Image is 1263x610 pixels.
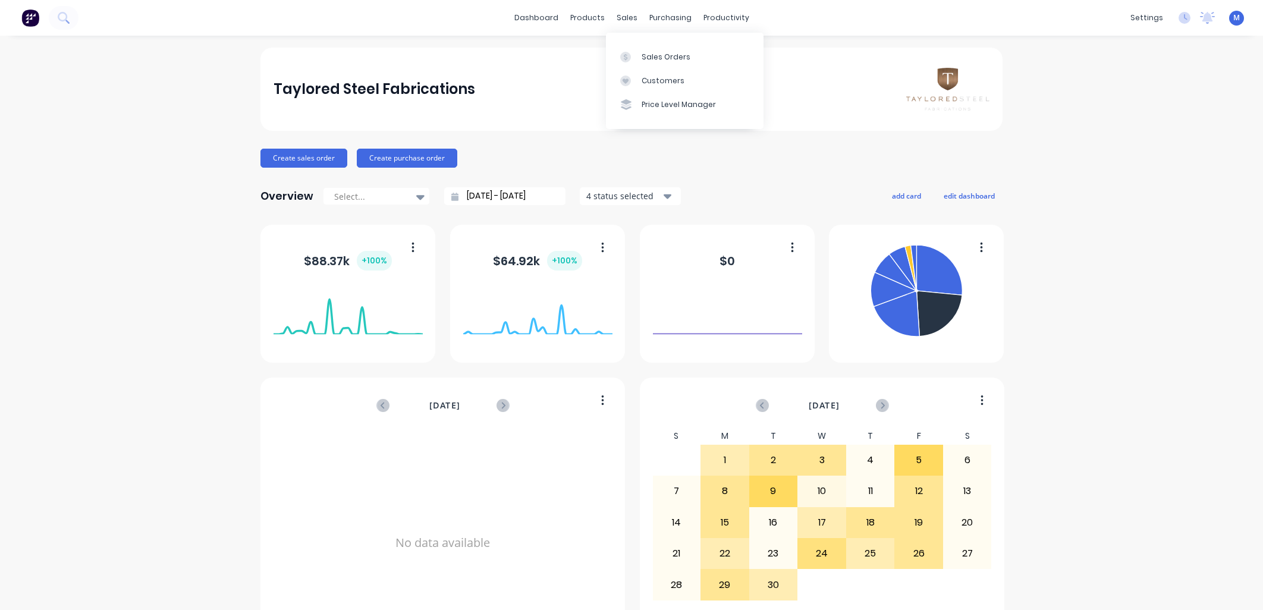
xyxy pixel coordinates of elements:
div: S [652,427,701,445]
div: 13 [944,476,991,506]
div: 2 [750,445,797,475]
span: [DATE] [809,399,840,412]
div: products [564,9,611,27]
div: 21 [653,539,700,568]
div: 3 [798,445,846,475]
div: 18 [847,508,894,537]
div: purchasing [643,9,698,27]
div: 16 [750,508,797,537]
a: dashboard [508,9,564,27]
div: Taylored Steel Fabrications [274,77,475,101]
div: T [749,427,798,445]
div: S [943,427,992,445]
div: + 100 % [547,251,582,271]
div: 24 [798,539,846,568]
div: 19 [895,508,942,537]
div: 30 [750,570,797,599]
div: settings [1124,9,1169,27]
div: 29 [701,570,749,599]
div: 27 [944,539,991,568]
a: Price Level Manager [606,93,764,117]
div: 6 [944,445,991,475]
div: Sales Orders [642,52,690,62]
img: Taylored Steel Fabrications [906,68,989,110]
div: 4 status selected [586,190,661,202]
div: $ 0 [720,252,735,270]
div: $ 88.37k [304,251,392,271]
div: 1 [701,445,749,475]
img: Factory [21,9,39,27]
div: 17 [798,508,846,537]
div: 8 [701,476,749,506]
div: 14 [653,508,700,537]
span: M [1233,12,1240,23]
div: 25 [847,539,894,568]
button: add card [884,188,929,203]
div: 26 [895,539,942,568]
div: 9 [750,476,797,506]
div: M [700,427,749,445]
button: edit dashboard [936,188,1003,203]
div: 15 [701,508,749,537]
div: 22 [701,539,749,568]
div: 5 [895,445,942,475]
div: $ 64.92k [493,251,582,271]
div: Overview [260,184,313,208]
button: Create sales order [260,149,347,168]
button: Create purchase order [357,149,457,168]
button: 4 status selected [580,187,681,205]
div: T [846,427,895,445]
div: F [894,427,943,445]
div: productivity [698,9,755,27]
div: W [797,427,846,445]
div: Customers [642,76,684,86]
div: 10 [798,476,846,506]
div: 12 [895,476,942,506]
div: 11 [847,476,894,506]
span: [DATE] [429,399,460,412]
div: 28 [653,570,700,599]
div: + 100 % [357,251,392,271]
div: 7 [653,476,700,506]
a: Sales Orders [606,45,764,68]
div: Price Level Manager [642,99,716,110]
div: 23 [750,539,797,568]
a: Customers [606,69,764,93]
div: sales [611,9,643,27]
div: 4 [847,445,894,475]
div: 20 [944,508,991,537]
